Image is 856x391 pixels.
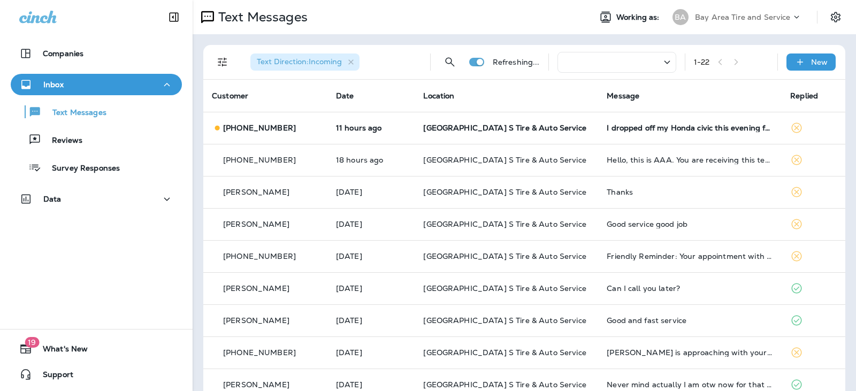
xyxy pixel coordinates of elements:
[223,156,296,164] p: [PHONE_NUMBER]
[43,195,62,203] p: Data
[423,187,586,197] span: [GEOGRAPHIC_DATA] S Tire & Auto Service
[336,91,354,101] span: Date
[336,380,407,389] p: Aug 16, 2025 12:14 PM
[214,9,308,25] p: Text Messages
[607,348,773,357] div: Ashley is approaching with your order from 1-800 Radiator. Your Dasher will hand the order to you.
[32,370,73,383] span: Support
[223,188,289,196] p: [PERSON_NAME]
[811,58,828,66] p: New
[11,74,182,95] button: Inbox
[694,58,710,66] div: 1 - 22
[11,128,182,151] button: Reviews
[11,156,182,179] button: Survey Responses
[41,136,82,146] p: Reviews
[11,338,182,359] button: 19What's New
[672,9,689,25] div: BA
[25,337,39,348] span: 19
[223,380,289,389] p: [PERSON_NAME]
[607,380,773,389] div: Never mind actually I am otw now for that with one to trade!
[607,220,773,228] div: Good service good job
[212,91,248,101] span: Customer
[607,124,773,132] div: I dropped off my Honda civic this evening for my appointment on 9/3. I forgot to write in my lice...
[607,284,773,293] div: Can I call you later?
[11,364,182,385] button: Support
[336,124,407,132] p: Sep 2, 2025 08:06 PM
[423,283,586,293] span: [GEOGRAPHIC_DATA] S Tire & Auto Service
[336,348,407,357] p: Aug 18, 2025 08:25 AM
[607,252,773,260] div: Friendly Reminder: Your appointment with Bay Area Tire & Service - Pasadena is booked for August ...
[439,51,461,73] button: Search Messages
[616,13,662,22] span: Working as:
[423,91,454,101] span: Location
[423,219,586,229] span: [GEOGRAPHIC_DATA] S Tire & Auto Service
[423,316,586,325] span: [GEOGRAPHIC_DATA] S Tire & Auto Service
[336,316,407,325] p: Aug 20, 2025 02:27 PM
[212,51,233,73] button: Filters
[336,252,407,260] p: Aug 26, 2025 07:30 AM
[423,251,586,261] span: [GEOGRAPHIC_DATA] S Tire & Auto Service
[607,156,773,164] div: Hello, this is AAA. You are receiving this text in response to your call for roadside assistance....
[826,7,845,27] button: Settings
[223,348,296,357] p: [PHONE_NUMBER]
[223,316,289,325] p: [PERSON_NAME]
[423,348,586,357] span: [GEOGRAPHIC_DATA] S Tire & Auto Service
[250,53,360,71] div: Text Direction:Incoming
[607,316,773,325] div: Good and fast service
[43,80,64,89] p: Inbox
[423,380,586,389] span: [GEOGRAPHIC_DATA] S Tire & Auto Service
[695,13,791,21] p: Bay Area Tire and Service
[42,108,106,118] p: Text Messages
[790,91,818,101] span: Replied
[32,344,88,357] span: What's New
[159,6,189,28] button: Collapse Sidebar
[41,164,120,174] p: Survey Responses
[223,252,296,260] p: [PHONE_NUMBER]
[43,49,83,58] p: Companies
[11,43,182,64] button: Companies
[11,188,182,210] button: Data
[223,124,296,132] p: [PHONE_NUMBER]
[423,123,586,133] span: [GEOGRAPHIC_DATA] S Tire & Auto Service
[336,284,407,293] p: Aug 21, 2025 04:06 PM
[11,101,182,123] button: Text Messages
[336,220,407,228] p: Aug 26, 2025 01:23 PM
[607,91,639,101] span: Message
[223,220,289,228] p: [PERSON_NAME]
[223,284,289,293] p: [PERSON_NAME]
[336,156,407,164] p: Sep 2, 2025 01:43 PM
[607,188,773,196] div: Thanks
[493,58,540,66] p: Refreshing...
[336,188,407,196] p: Aug 27, 2025 04:03 PM
[257,57,342,66] span: Text Direction : Incoming
[423,155,586,165] span: [GEOGRAPHIC_DATA] S Tire & Auto Service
